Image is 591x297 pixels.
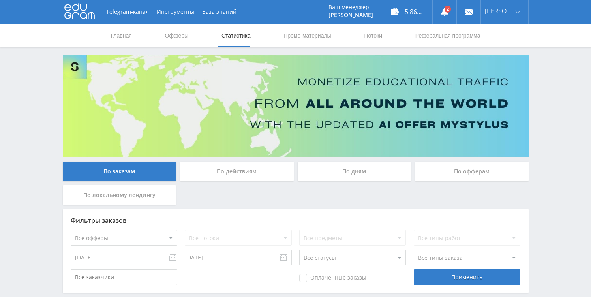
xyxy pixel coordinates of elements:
[299,274,366,282] span: Оплаченные заказы
[164,24,189,47] a: Офферы
[110,24,133,47] a: Главная
[63,162,176,181] div: По заказам
[485,8,512,14] span: [PERSON_NAME]
[298,162,411,181] div: По дням
[283,24,332,47] a: Промо-материалы
[221,24,251,47] a: Статистика
[414,269,520,285] div: Применить
[71,269,177,285] input: Все заказчики
[63,55,529,157] img: Banner
[363,24,383,47] a: Потоки
[71,217,521,224] div: Фильтры заказов
[415,24,481,47] a: Реферальная программа
[415,162,529,181] div: По офферам
[328,12,373,18] p: [PERSON_NAME]
[180,162,294,181] div: По действиям
[63,185,176,205] div: По локальному лендингу
[328,4,373,10] p: Ваш менеджер:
